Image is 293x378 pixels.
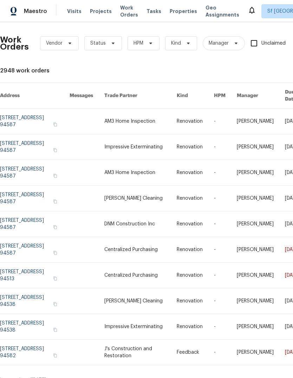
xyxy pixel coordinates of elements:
td: [PERSON_NAME] Cleaning [99,288,171,314]
td: DNM Construction Inc [99,211,171,237]
button: Copy Address [52,327,58,333]
button: Copy Address [52,121,58,128]
td: Renovation [171,314,208,340]
td: Renovation [171,263,208,288]
td: - [208,186,231,211]
th: HPM [208,83,231,109]
button: Copy Address [52,275,58,282]
span: Work Orders [120,4,138,18]
td: [PERSON_NAME] [231,109,279,134]
button: Copy Address [52,173,58,179]
span: Manager [209,40,229,47]
button: Copy Address [52,301,58,307]
th: Messages [64,83,99,109]
td: [PERSON_NAME] [231,160,279,186]
span: Projects [90,8,112,15]
td: - [208,237,231,263]
td: [PERSON_NAME] [231,263,279,288]
td: - [208,134,231,160]
button: Copy Address [52,198,58,205]
td: Renovation [171,160,208,186]
td: - [208,288,231,314]
span: Maestro [24,8,47,15]
td: - [208,263,231,288]
td: Renovation [171,211,208,237]
td: Renovation [171,288,208,314]
span: Status [90,40,106,47]
td: Centralized Purchasing [99,263,171,288]
span: Tasks [146,9,161,14]
span: Geo Assignments [206,4,239,18]
button: Copy Address [52,224,58,230]
span: Kind [171,40,181,47]
td: [PERSON_NAME] Cleaning [99,186,171,211]
td: Impressive Exterminating [99,134,171,160]
th: Kind [171,83,208,109]
th: Trade Partner [99,83,171,109]
td: J's Construction and Restoration [99,340,171,365]
td: [PERSON_NAME] [231,314,279,340]
td: AM3 Home Inspection [99,109,171,134]
td: [PERSON_NAME] [231,288,279,314]
span: Properties [170,8,197,15]
td: Feedback [171,340,208,365]
td: - [208,160,231,186]
td: Renovation [171,109,208,134]
th: Manager [231,83,279,109]
td: [PERSON_NAME] [231,237,279,263]
td: [PERSON_NAME] [231,340,279,365]
td: [PERSON_NAME] [231,134,279,160]
span: Visits [67,8,82,15]
td: - [208,314,231,340]
button: Copy Address [52,250,58,256]
td: [PERSON_NAME] [231,211,279,237]
span: Vendor [46,40,63,47]
button: Copy Address [52,352,58,359]
td: - [208,340,231,365]
td: AM3 Home Inspection [99,160,171,186]
td: Renovation [171,134,208,160]
span: HPM [134,40,143,47]
span: Unclaimed [261,40,286,47]
td: - [208,109,231,134]
button: Copy Address [52,147,58,153]
td: - [208,211,231,237]
td: Centralized Purchasing [99,237,171,263]
td: [PERSON_NAME] [231,186,279,211]
td: Renovation [171,237,208,263]
td: Impressive Exterminating [99,314,171,340]
td: Renovation [171,186,208,211]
